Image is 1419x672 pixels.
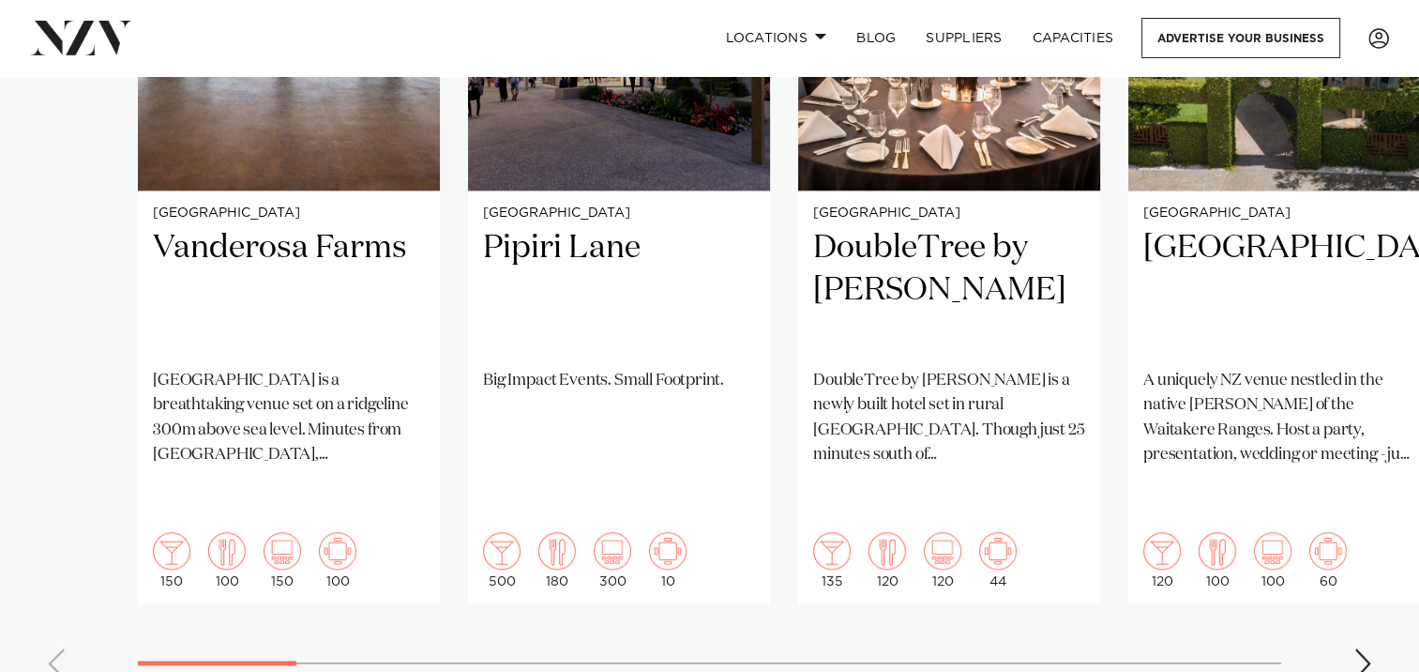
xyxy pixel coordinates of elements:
small: [GEOGRAPHIC_DATA] [813,206,1085,221]
a: Capacities [1018,18,1129,58]
p: Big Impact Events. Small Footprint. [483,369,755,393]
h2: [GEOGRAPHIC_DATA] [1143,227,1415,354]
img: theatre.png [924,532,961,570]
img: cocktail.png [153,532,190,570]
div: 500 [483,532,521,588]
img: cocktail.png [813,532,851,570]
div: 120 [924,532,961,588]
div: 60 [1309,532,1347,588]
h2: Vanderosa Farms [153,227,425,354]
img: meeting.png [1309,532,1347,570]
div: 120 [1143,532,1181,588]
img: dining.png [538,532,576,570]
img: cocktail.png [1143,532,1181,570]
img: nzv-logo.png [30,21,132,54]
div: 100 [319,532,356,588]
div: 300 [594,532,631,588]
small: [GEOGRAPHIC_DATA] [153,206,425,221]
img: meeting.png [979,532,1017,570]
small: [GEOGRAPHIC_DATA] [1143,206,1415,221]
a: BLOG [841,18,911,58]
small: [GEOGRAPHIC_DATA] [483,206,755,221]
div: 100 [208,532,246,588]
div: 150 [153,532,190,588]
img: dining.png [1199,532,1236,570]
div: 44 [979,532,1017,588]
div: 120 [868,532,906,588]
img: theatre.png [594,532,631,570]
a: Advertise your business [1141,18,1340,58]
p: [GEOGRAPHIC_DATA] is a breathtaking venue set on a ridgeline 300m above sea level. Minutes from [... [153,369,425,467]
img: meeting.png [319,532,356,570]
div: 135 [813,532,851,588]
div: 180 [538,532,576,588]
img: cocktail.png [483,532,521,570]
div: 150 [264,532,301,588]
a: Locations [710,18,841,58]
img: theatre.png [1254,532,1291,570]
div: 100 [1254,532,1291,588]
img: theatre.png [264,532,301,570]
p: A uniquely NZ venue nestled in the native [PERSON_NAME] of the Waitakere Ranges. Host a party, pr... [1143,369,1415,467]
div: 10 [649,532,687,588]
p: DoubleTree by [PERSON_NAME] is a newly built hotel set in rural [GEOGRAPHIC_DATA]. Though just 25... [813,369,1085,467]
img: dining.png [868,532,906,570]
img: meeting.png [649,532,687,570]
a: SUPPLIERS [911,18,1017,58]
img: dining.png [208,532,246,570]
h2: DoubleTree by [PERSON_NAME] [813,227,1085,354]
h2: Pipiri Lane [483,227,755,354]
div: 100 [1199,532,1236,588]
